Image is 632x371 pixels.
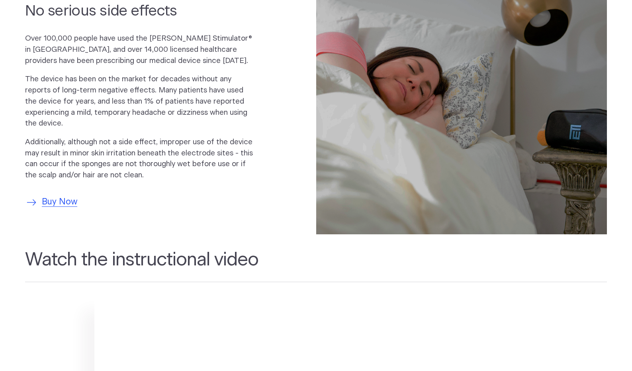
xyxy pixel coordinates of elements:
p: The device has been on the market for decades without any reports of long-term negative effects. ... [25,74,257,129]
a: Buy Now [25,196,77,209]
span: Buy Now [42,196,77,209]
p: Over 100,000 people have used the [PERSON_NAME] Stimulator® in [GEOGRAPHIC_DATA], and over 14,000... [25,33,257,67]
p: Additionally, although not a side effect, improper use of the device may result in minor skin irr... [25,137,257,181]
h2: No serious side effects [25,1,257,21]
h2: Watch the instructional video [25,249,607,283]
